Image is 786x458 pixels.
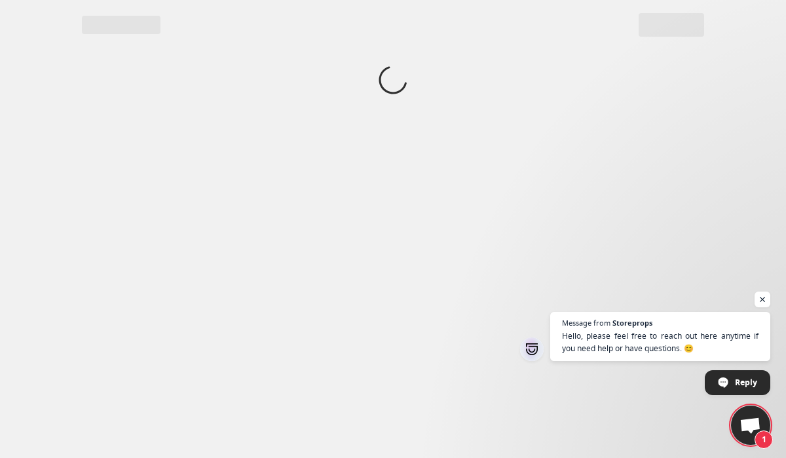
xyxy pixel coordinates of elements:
[612,319,652,326] span: Storeprops
[755,430,773,449] span: 1
[731,406,770,445] div: Open chat
[562,330,758,354] span: Hello, please feel free to reach out here anytime if you need help or have questions. 😊
[562,319,610,326] span: Message from
[735,371,757,394] span: Reply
